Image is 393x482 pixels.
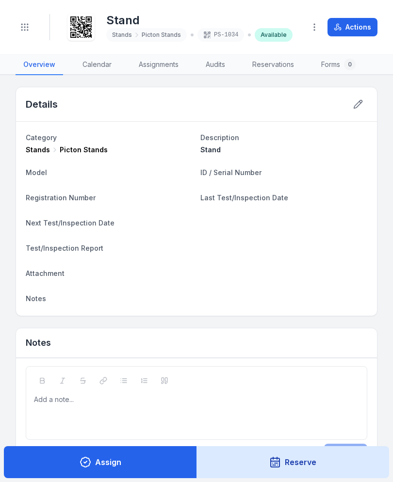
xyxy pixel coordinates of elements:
button: Assign [4,446,197,478]
div: 0 [344,59,356,70]
span: Model [26,168,47,177]
a: Forms0 [313,55,363,75]
button: Actions [327,18,377,36]
a: Overview [16,55,63,75]
span: Stand [200,145,221,154]
a: Assignments [131,55,186,75]
span: Stands [112,31,132,39]
span: ID / Serial Number [200,168,262,177]
span: Picton Stands [60,145,108,155]
span: Description [200,133,239,142]
a: Audits [198,55,233,75]
h3: Notes [26,336,51,350]
button: Reserve [196,446,390,478]
span: Test/Inspection Report [26,244,103,252]
span: Attachment [26,269,65,277]
h2: Details [26,97,58,111]
button: Toggle navigation [16,18,34,36]
span: Registration Number [26,193,96,202]
a: Calendar [75,55,119,75]
h1: Stand [106,13,293,28]
span: Last Test/Inspection Date [200,193,288,202]
div: Available [255,28,293,42]
span: Picton Stands [142,31,181,39]
span: Notes [26,294,46,303]
span: Next Test/Inspection Date [26,219,115,227]
span: Category [26,133,57,142]
a: Reservations [245,55,302,75]
span: Stands [26,145,50,155]
div: PS-1034 [197,28,244,42]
